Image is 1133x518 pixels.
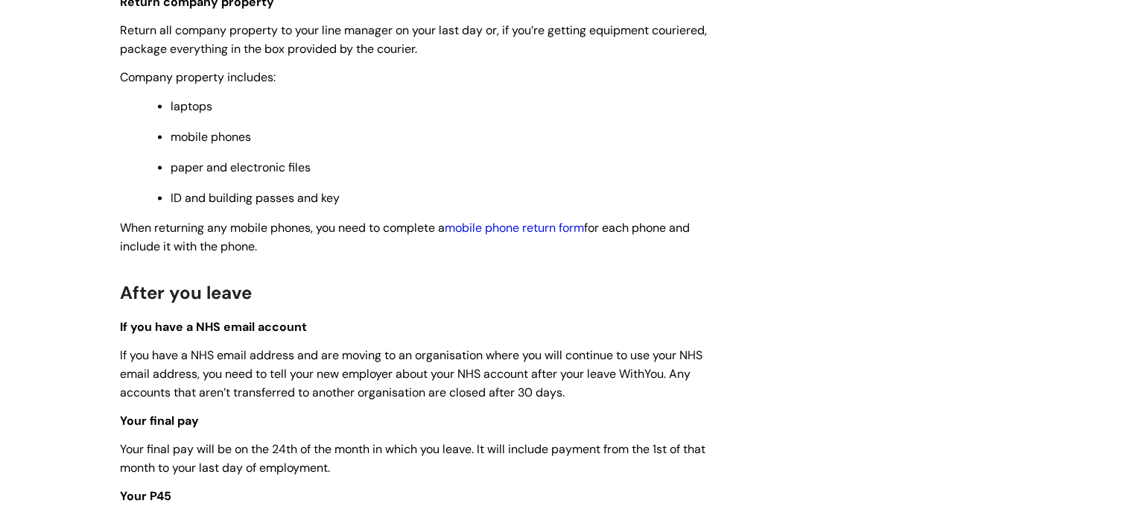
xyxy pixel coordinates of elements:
[120,220,690,254] span: When returning any mobile phones, you need to complete a for each phone and include it with the p...
[120,347,702,400] span: If you have a NHS email address and are moving to an organisation where you will continue to use ...
[120,413,199,429] span: Your final pay
[120,281,252,304] span: After you leave
[120,319,307,335] span: If you have a NHS email account
[171,98,212,114] span: laptops
[120,441,705,476] span: Your final pay will be on the 24th of the month in which you leave. It will include payment from ...
[171,159,311,175] span: paper and electronic files
[171,190,340,206] span: ID and building passes and key
[120,69,276,85] span: Company property includes:
[120,488,171,504] span: Your P45
[171,129,251,145] span: mobile phones
[120,22,707,57] span: Return all company property to your line manager on your last day or, if you’re getting equipment...
[445,220,584,236] a: mobile phone return form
